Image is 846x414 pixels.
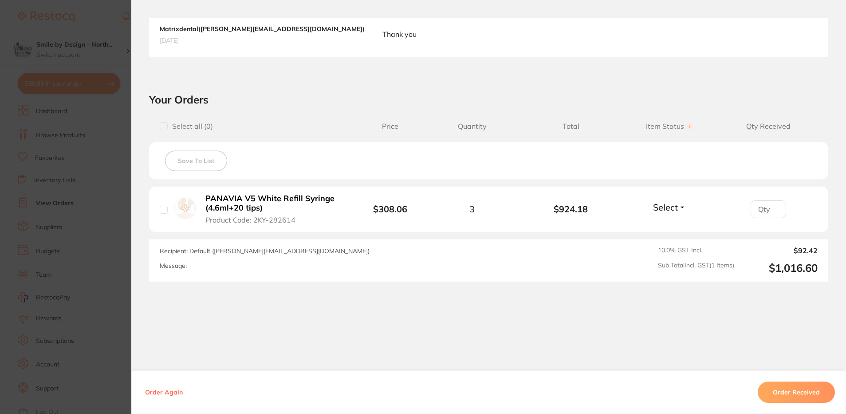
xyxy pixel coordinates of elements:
[174,198,196,219] img: PANAVIA V5 White Refill Syringe (4.6ml+20 tips)
[160,36,365,44] span: [DATE]
[522,204,620,214] b: $924.18
[620,122,719,131] span: Item Status
[160,262,187,270] label: Message:
[741,247,818,255] output: $92.42
[382,29,417,39] p: Thank you
[165,151,227,171] button: Save To List
[168,122,213,131] span: Select all ( 0 )
[205,194,341,212] b: PANAVIA V5 White Refill Syringe (4.6ml+20 tips)
[357,122,423,131] span: Price
[653,202,678,213] span: Select
[149,93,828,106] h2: Your Orders
[650,202,689,213] button: Select
[205,216,295,224] span: Product Code: 2KY-282614
[142,388,185,396] button: Order Again
[719,122,818,131] span: Qty Received
[203,194,344,225] button: PANAVIA V5 White Refill Syringe (4.6ml+20 tips) Product Code: 2KY-282614
[160,247,370,255] span: Recipient: Default ( [PERSON_NAME][EMAIL_ADDRESS][DOMAIN_NAME] )
[373,203,407,215] b: $308.06
[751,200,786,218] input: Qty
[522,122,620,131] span: Total
[658,262,734,275] span: Sub Total Incl. GST ( 1 Items)
[758,382,835,403] button: Order Received
[658,247,734,255] span: 10.0 % GST Incl.
[741,262,818,275] output: $1,016.60
[469,204,475,214] span: 3
[160,25,365,33] b: Matrixdental ( [PERSON_NAME][EMAIL_ADDRESS][DOMAIN_NAME] )
[423,122,521,131] span: Quantity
